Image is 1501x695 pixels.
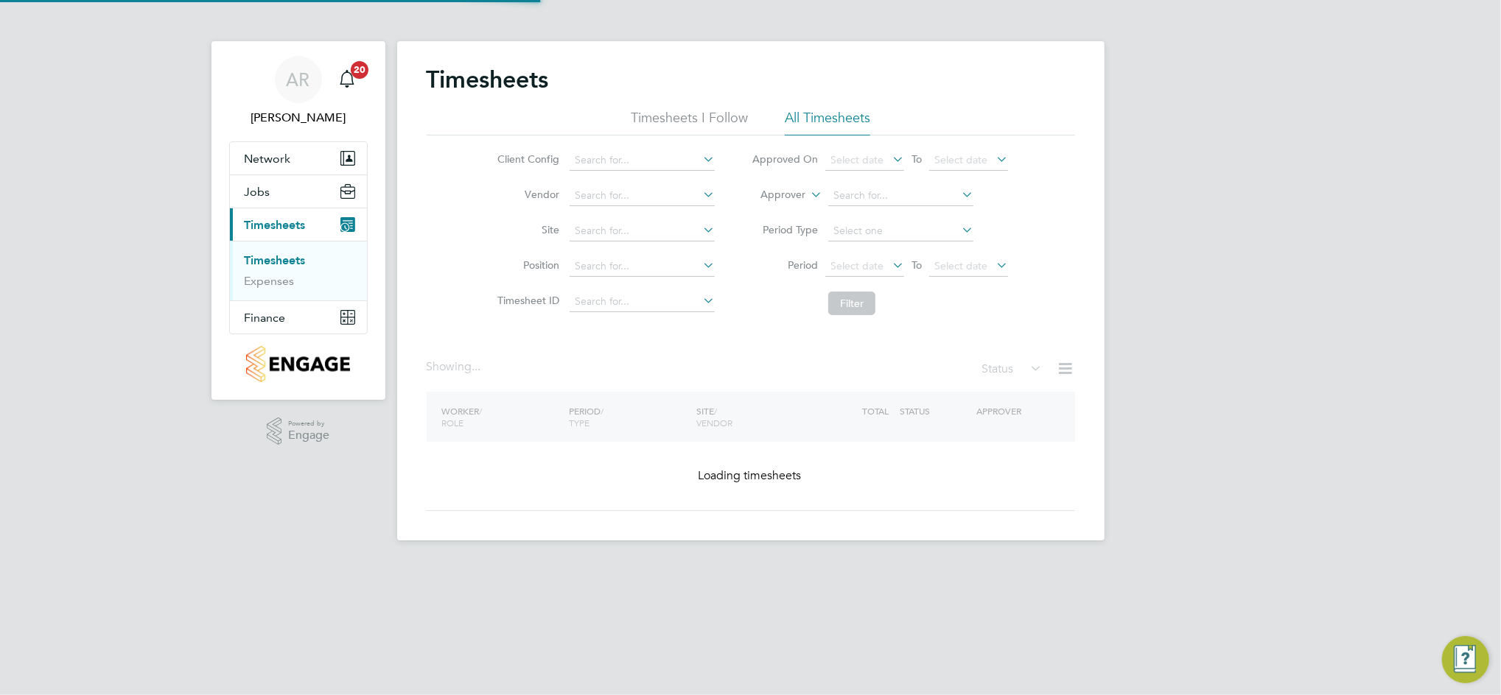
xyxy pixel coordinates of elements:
li: All Timesheets [785,109,870,135]
span: Alex Rhodes [229,109,368,127]
span: ... [472,359,481,374]
div: Status [982,359,1046,380]
button: Jobs [230,175,367,208]
a: Timesheets [245,253,306,267]
h2: Timesheets [427,65,549,94]
input: Select one [828,221,973,241]
span: Select date [830,153,884,166]
span: Finance [245,311,286,325]
label: Site [493,223,559,236]
label: Timesheet ID [493,294,559,307]
img: countryside-properties-logo-retina.png [246,346,350,382]
span: Engage [288,429,329,442]
label: Period Type [752,223,818,236]
nav: Main navigation [211,41,385,400]
div: Timesheets [230,241,367,300]
label: Approver [739,188,805,202]
span: Select date [830,259,884,272]
input: Search for... [570,292,715,312]
span: To [907,255,926,275]
a: AR[PERSON_NAME] [229,56,368,127]
a: Powered byEngage [267,417,329,445]
input: Search for... [570,221,715,241]
label: Vendor [493,188,559,201]
span: Select date [934,259,987,272]
button: Filter [828,292,875,315]
li: Timesheets I Follow [631,109,748,135]
button: Engage Resource Center [1442,636,1489,683]
label: Position [493,258,559,272]
span: AR [287,70,310,89]
span: To [907,149,926,169]
span: Network [245,152,291,166]
button: Network [230,142,367,174]
button: Finance [230,301,367,334]
button: Timesheets [230,208,367,241]
a: Go to home page [229,346,368,382]
label: Client Config [493,152,559,166]
div: Showing [427,359,484,375]
input: Search for... [570,186,715,206]
label: Approved On [752,152,818,166]
input: Search for... [828,186,973,206]
input: Search for... [570,150,715,171]
a: Expenses [245,274,295,288]
span: Timesheets [245,218,306,232]
label: Period [752,258,818,272]
span: Select date [934,153,987,166]
span: Powered by [288,417,329,430]
span: 20 [351,61,368,79]
input: Search for... [570,256,715,277]
a: 20 [332,56,362,103]
span: Jobs [245,185,270,199]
